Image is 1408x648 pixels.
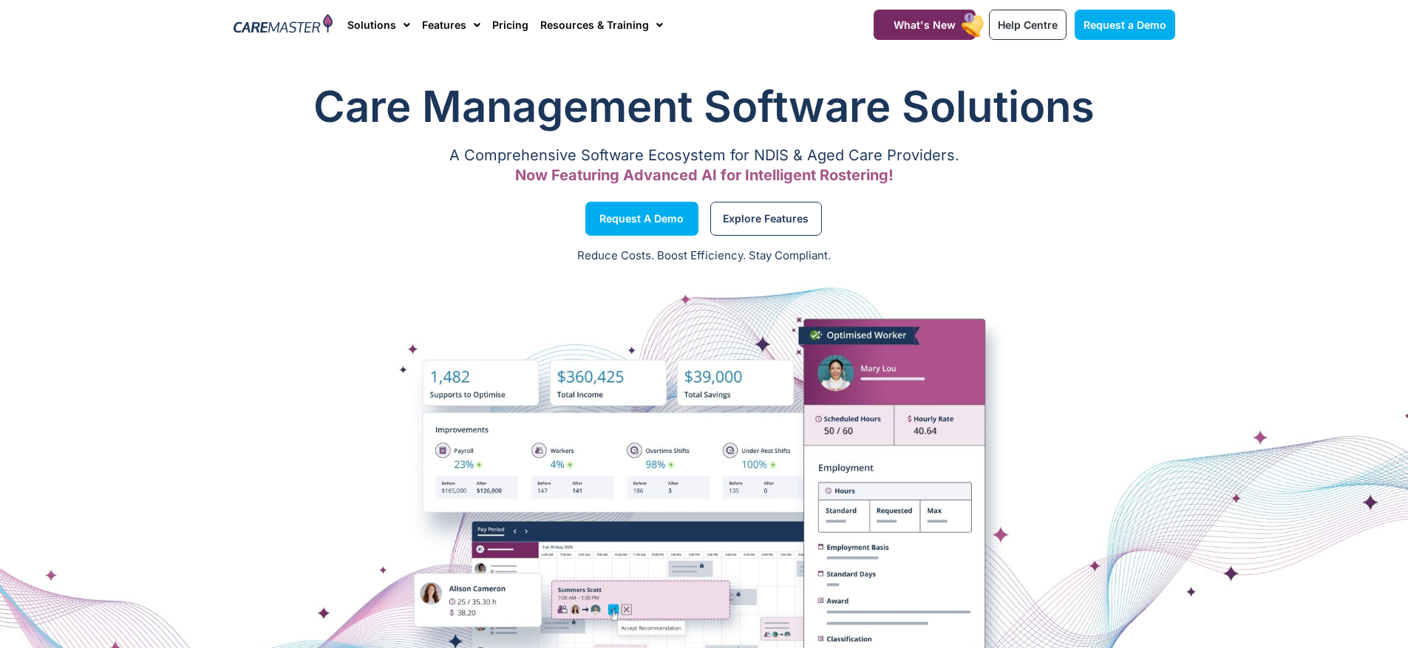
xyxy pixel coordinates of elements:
span: Request a Demo [1084,18,1166,31]
p: Reduce Costs. Boost Efficiency. Stay Compliant. [9,248,1399,265]
p: A Comprehensive Software Ecosystem for NDIS & Aged Care Providers. [234,151,1175,160]
span: What's New [894,18,956,31]
a: Explore Features [710,202,822,236]
a: What's New [874,10,976,40]
img: CareMaster Logo [234,14,333,36]
span: Help Centre [998,18,1058,31]
span: Explore Features [723,215,809,222]
a: Help Centre [989,10,1067,40]
h1: Care Management Software Solutions [234,77,1175,136]
span: Request a Demo [599,215,684,222]
a: Request a Demo [1075,10,1175,40]
a: Request a Demo [585,202,698,236]
span: Now Featuring Advanced AI for Intelligent Rostering! [515,166,894,184]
